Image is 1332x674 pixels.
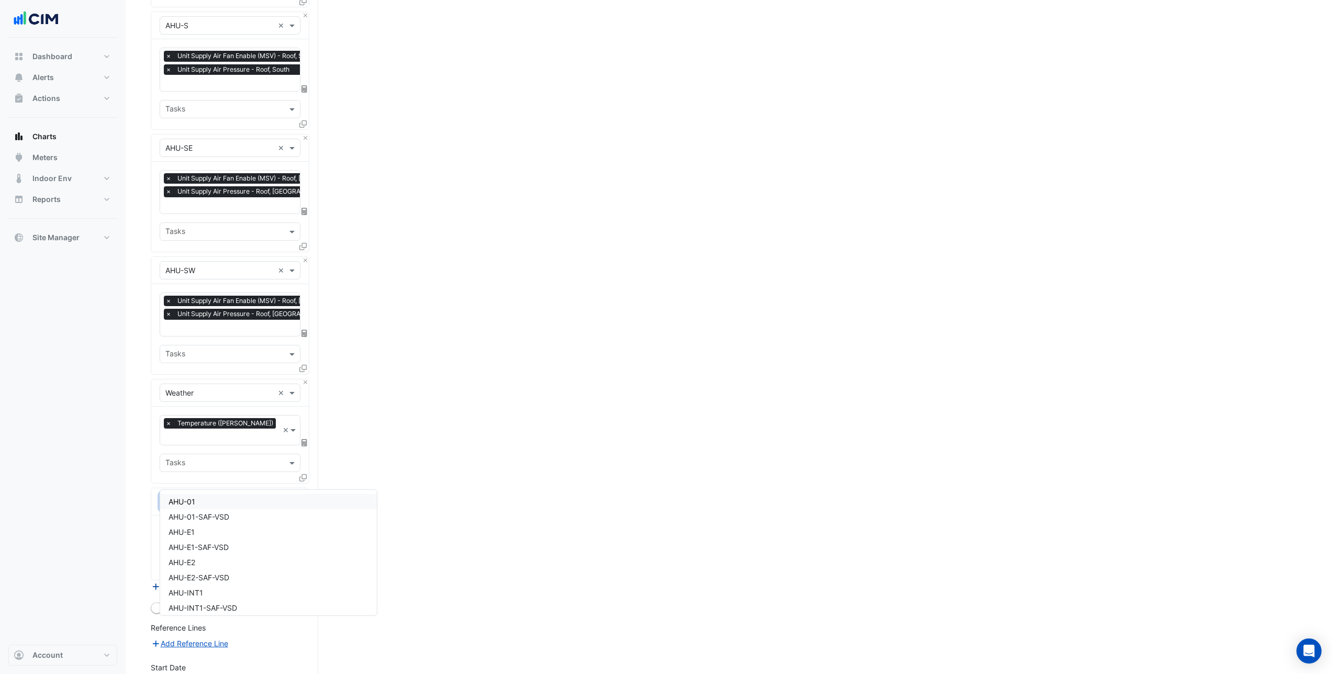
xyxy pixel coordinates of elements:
span: AHU-E2-SAF-VSD [169,573,229,582]
span: Charts [32,131,57,142]
span: Choose Function [300,438,309,447]
span: Clone Favourites and Tasks from this Equipment to other Equipment [299,473,307,482]
div: Tasks [164,226,185,239]
app-icon: Alerts [14,72,24,83]
app-icon: Site Manager [14,232,24,243]
button: Add Equipment [151,581,214,593]
div: Tasks [164,348,185,362]
span: AHU-E2 [169,558,195,567]
span: × [164,186,173,197]
span: Choose Function [300,329,309,338]
span: Indoor Env [32,173,72,184]
div: Tasks [164,103,185,117]
img: Company Logo [13,8,60,29]
span: Clear [278,20,287,31]
span: Unit Supply Air Pressure - Roof, South East [175,186,340,197]
span: Site Manager [32,232,80,243]
button: Close [302,488,309,495]
span: Choose Function [300,207,309,216]
span: Unit Supply Air Pressure - Roof, South West [175,309,340,319]
span: Clear [278,265,287,276]
span: AHU-E1 [169,527,195,536]
app-icon: Actions [14,93,24,104]
button: Indoor Env [8,168,117,189]
span: Unit Supply Air Fan Enable (MSV) - Roof, South [175,51,318,61]
button: Account [8,645,117,666]
span: Clear [278,387,287,398]
span: AHU-01-SAF-VSD [169,512,229,521]
span: Clone Favourites and Tasks from this Equipment to other Equipment [299,119,307,128]
span: Unit Supply Air Pressure - Roof, South [175,64,292,75]
span: Unit Supply Air Fan Enable (MSV) - Roof, South West [175,296,366,306]
span: Reports [32,194,61,205]
app-icon: Dashboard [14,51,24,62]
label: Start Date [151,662,186,673]
button: Dashboard [8,46,117,67]
span: Clone Favourites and Tasks from this Equipment to other Equipment [299,242,307,251]
button: Close [302,134,309,141]
div: Options List [160,490,377,615]
span: × [164,173,173,184]
span: Actions [32,93,60,104]
app-icon: Meters [14,152,24,163]
button: Reports [8,189,117,210]
button: Close [302,379,309,386]
span: × [164,64,173,75]
span: AHU-INT1 [169,588,203,597]
button: Close [302,257,309,264]
span: Clear [278,142,287,153]
label: Reference Lines [151,622,206,633]
span: AHU-INT1-SAF-VSD [169,603,237,612]
div: Open Intercom Messenger [1296,638,1322,664]
span: Dashboard [32,51,72,62]
span: AHU-E1-SAF-VSD [169,543,229,552]
span: Account [32,650,63,660]
span: AHU-01 [169,497,195,506]
button: Close [302,12,309,19]
button: Charts [8,126,117,147]
span: × [164,296,173,306]
span: Clear [283,424,289,435]
span: × [164,51,173,61]
span: Unit Supply Air Fan Enable (MSV) - Roof, South East [175,173,366,184]
app-icon: Reports [14,194,24,205]
button: Alerts [8,67,117,88]
span: Meters [32,152,58,163]
span: Temperature (Celcius) [175,418,276,429]
button: Meters [8,147,117,168]
button: Add Reference Line [151,637,229,649]
span: Alerts [32,72,54,83]
span: × [164,418,173,429]
span: Clone Favourites and Tasks from this Equipment to other Equipment [299,364,307,373]
div: Tasks [164,457,185,470]
button: Site Manager [8,227,117,248]
span: Choose Function [300,84,309,93]
app-icon: Indoor Env [14,173,24,184]
app-icon: Charts [14,131,24,142]
span: × [164,309,173,319]
button: Actions [8,88,117,109]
